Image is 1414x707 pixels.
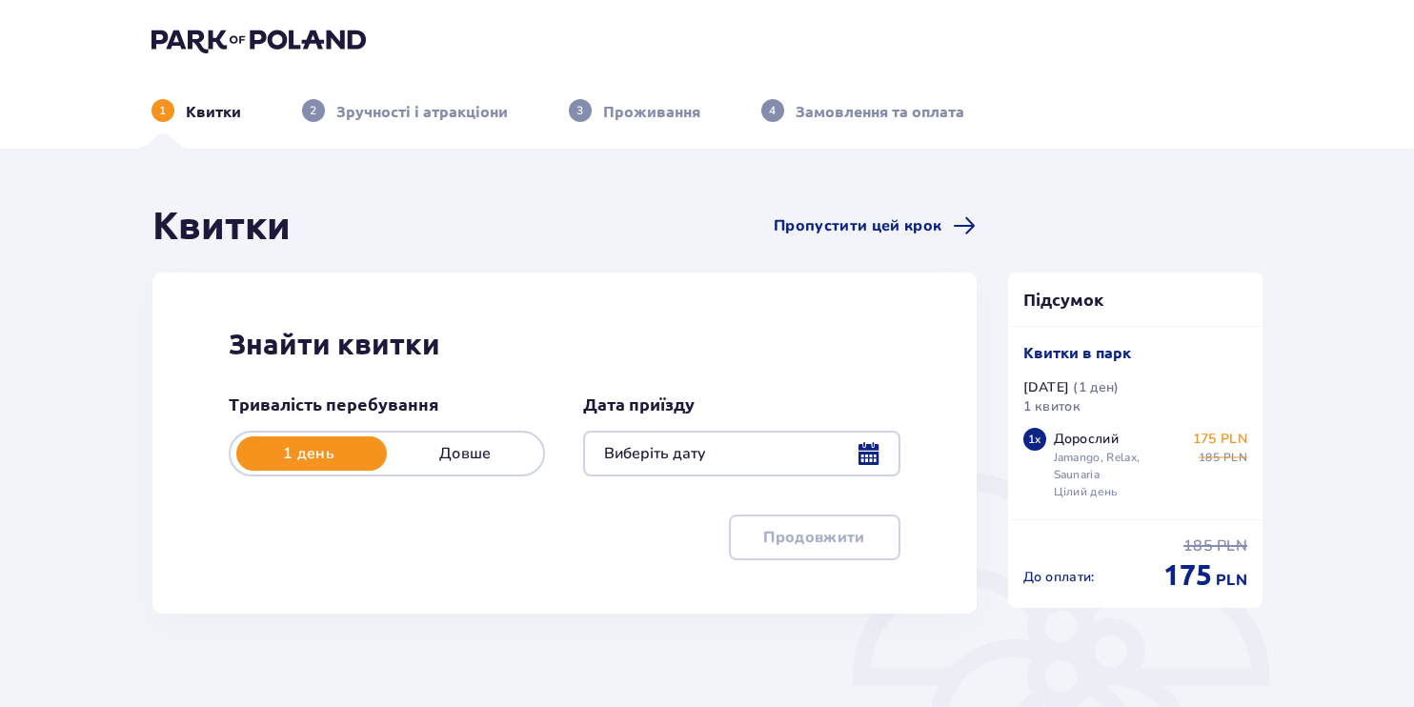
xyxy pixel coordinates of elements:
[1023,568,1095,587] p: До оплати :
[186,101,241,122] p: Квитки
[231,443,387,464] p: 1 день
[603,101,700,122] p: Проживання
[1023,342,1131,363] p: Квитки в парк
[729,515,900,560] button: Продовжити
[774,215,941,236] span: Пропустити цей крок
[763,527,864,548] p: Продовжити
[769,102,776,119] p: 4
[576,102,583,119] p: 3
[583,393,695,415] p: Дата приїзду
[229,393,439,415] p: Тривалість перебування
[774,214,976,237] a: Пропустити цей крок
[159,102,166,119] p: 1
[1023,397,1081,416] p: 1 квиток
[1023,378,1070,397] p: [DATE]
[1073,378,1119,397] p: ( 1 ден )
[151,27,366,53] img: Park of Poland logo
[1054,449,1185,483] p: Jamango, Relax, Saunaria
[310,102,316,119] p: 2
[229,326,900,362] h2: Знайти квитки
[1199,449,1220,466] p: 185
[1183,535,1213,556] p: 185
[1008,288,1263,311] p: Підсумок
[387,443,543,464] p: Довше
[1216,570,1247,591] p: PLN
[1163,556,1212,593] p: 175
[1193,430,1247,449] p: 175 PLN
[1217,535,1247,556] p: PLN
[1223,449,1247,466] p: PLN
[796,101,964,122] p: Замовлення та оплата
[1054,430,1120,449] p: Дорослий
[1023,428,1046,451] div: 1 x
[1054,483,1119,500] p: Цілий день
[336,101,508,122] p: Зручності і атракціони
[152,202,291,250] h1: Квитки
